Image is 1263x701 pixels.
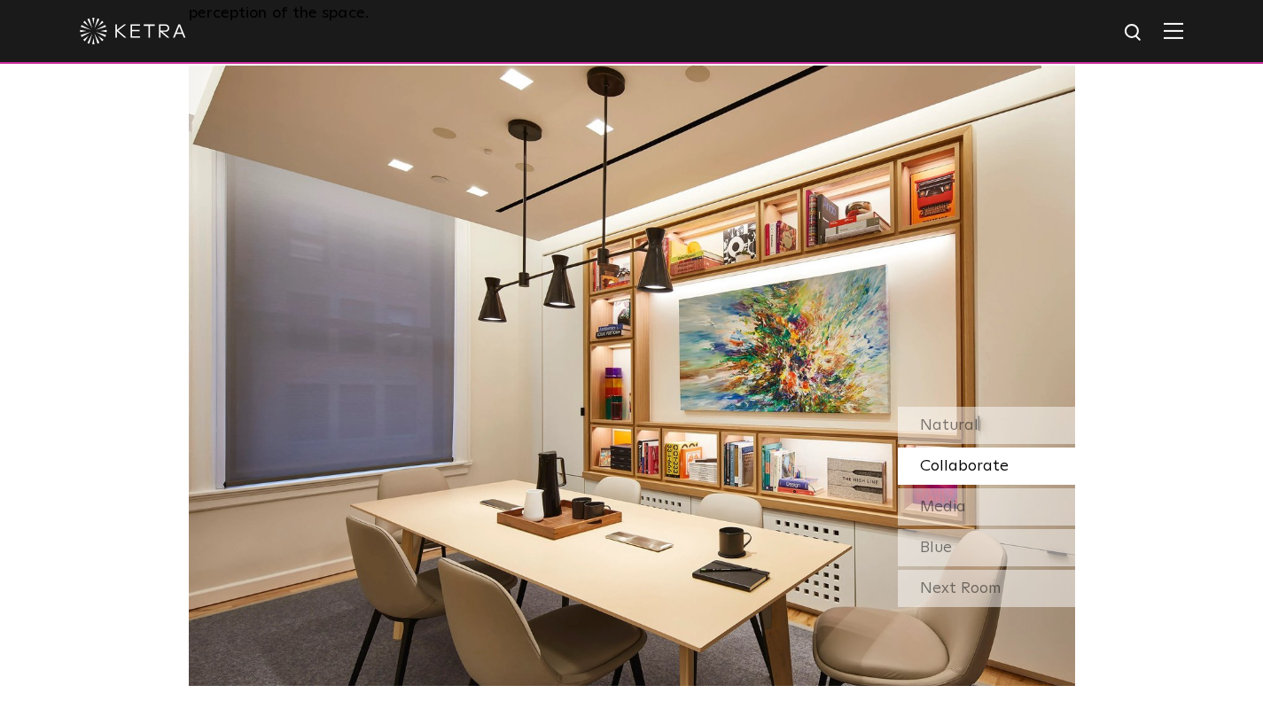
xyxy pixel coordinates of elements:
[1164,22,1183,39] img: Hamburger%20Nav.svg
[920,499,966,515] span: Media
[898,570,1075,607] div: Next Room
[920,417,978,433] span: Natural
[80,18,186,44] img: ketra-logo-2019-white
[1123,22,1145,44] img: search icon
[920,458,1009,474] span: Collaborate
[920,540,952,556] span: Blue
[189,66,1075,686] img: SS-Desktop-CEC-05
